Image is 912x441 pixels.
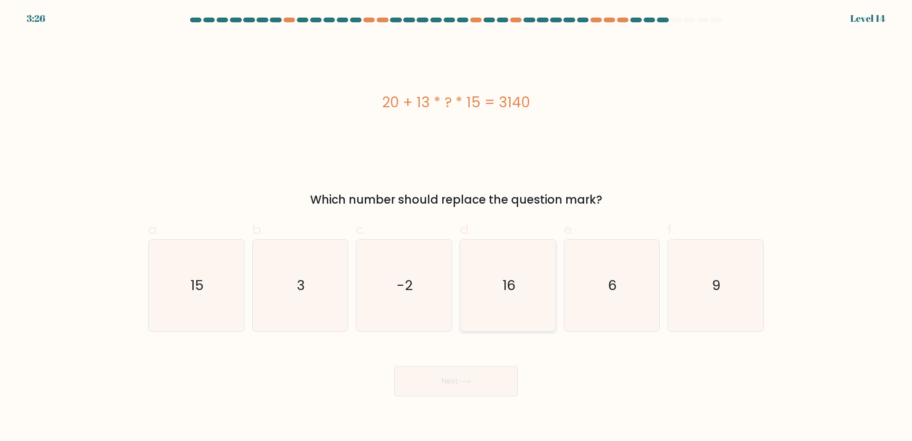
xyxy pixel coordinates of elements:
text: 9 [712,276,721,295]
span: c. [356,220,366,239]
div: 3:26 [27,11,45,26]
div: Which number should replace the question mark? [154,191,758,208]
span: e. [564,220,574,239]
text: 6 [608,276,617,295]
div: Level 14 [850,11,885,26]
text: 3 [297,276,305,295]
button: Next [394,366,518,396]
span: a. [148,220,160,239]
span: f. [667,220,674,239]
text: 16 [503,276,515,295]
div: 20 + 13 * ? * 15 = 3140 [148,92,764,113]
span: b. [252,220,264,239]
span: d. [460,220,471,239]
text: -2 [397,276,413,295]
text: 15 [190,276,204,295]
